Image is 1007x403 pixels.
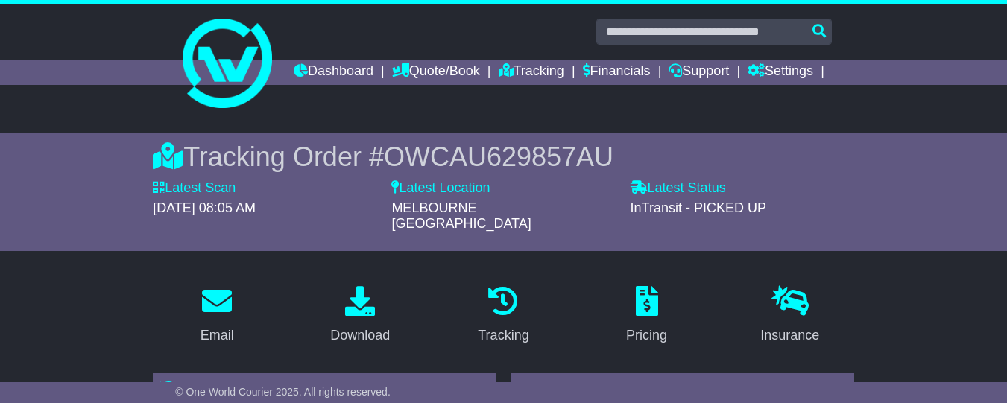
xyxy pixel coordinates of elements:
[191,281,244,351] a: Email
[468,281,538,351] a: Tracking
[153,200,256,215] span: [DATE] 08:05 AM
[760,326,819,346] div: Insurance
[201,326,234,346] div: Email
[478,326,528,346] div: Tracking
[748,60,813,85] a: Settings
[384,142,613,172] span: OWCAU629857AU
[392,60,480,85] a: Quote/Book
[330,326,390,346] div: Download
[583,60,651,85] a: Financials
[631,200,766,215] span: InTransit - PICKED UP
[669,60,729,85] a: Support
[153,180,236,197] label: Latest Scan
[294,60,373,85] a: Dashboard
[616,281,677,351] a: Pricing
[391,180,490,197] label: Latest Location
[391,200,531,232] span: MELBOURNE [GEOGRAPHIC_DATA]
[626,326,667,346] div: Pricing
[153,141,854,173] div: Tracking Order #
[175,386,391,398] span: © One World Courier 2025. All rights reserved.
[499,60,564,85] a: Tracking
[321,281,400,351] a: Download
[751,281,829,351] a: Insurance
[631,180,726,197] label: Latest Status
